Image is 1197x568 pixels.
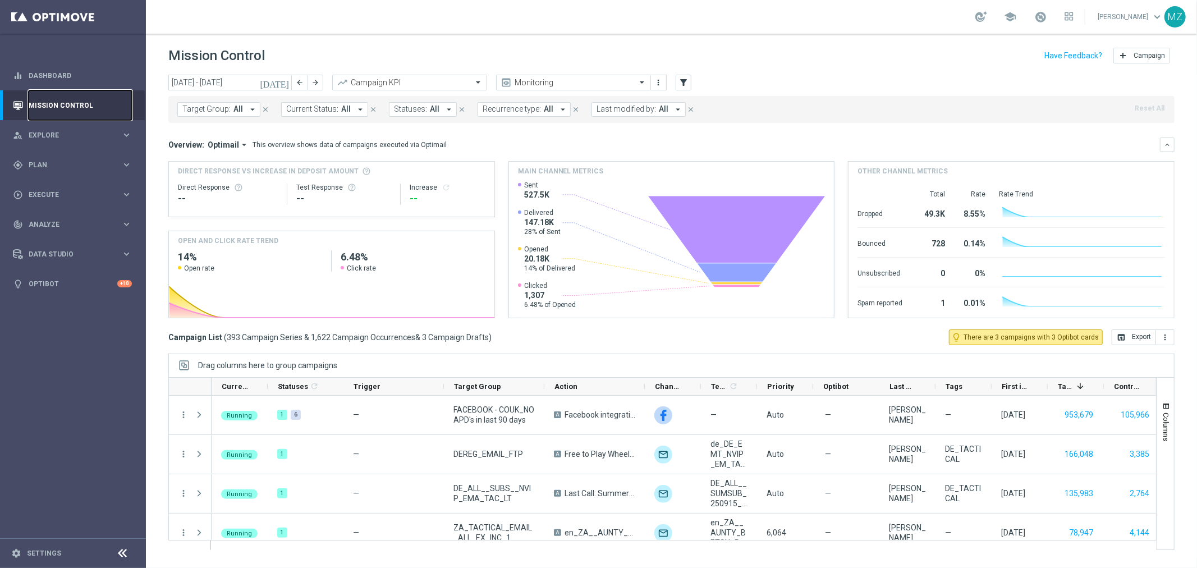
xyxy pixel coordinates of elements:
colored-tag: Running [221,488,258,499]
h3: Campaign List [168,332,492,342]
div: Press SPACE to select this row. [169,474,212,514]
div: Press SPACE to select this row. [169,514,212,553]
span: Delivered [524,208,561,217]
span: All [544,104,553,114]
span: Optimail [208,140,239,150]
a: Mission Control [29,90,132,120]
button: Last modified by: All arrow_drop_down [591,102,686,117]
span: — [945,528,951,538]
span: school [1004,11,1016,23]
i: arrow_drop_down [247,104,258,114]
a: Optibot [29,269,117,299]
i: equalizer [13,71,23,81]
button: lightbulb Optibot +10 [12,280,132,288]
button: Target Group: All arrow_drop_down [177,102,260,117]
i: keyboard_arrow_right [121,219,132,230]
span: keyboard_arrow_down [1151,11,1163,23]
i: [DATE] [260,77,290,88]
h4: Main channel metrics [518,166,604,176]
span: Running [227,451,252,459]
i: more_vert [178,528,189,538]
button: close [260,103,270,116]
span: Statuses: [394,104,427,114]
button: 135,983 [1063,487,1094,501]
span: Explore [29,132,121,139]
span: 20.18K [524,254,576,264]
span: Targeted Customers [1058,382,1072,391]
div: Jessica Schmitt [889,483,926,503]
button: lightbulb_outline There are 3 campaigns with 3 Optibot cards [949,329,1103,345]
span: Auto [767,489,784,498]
h4: Other channel metrics [857,166,948,176]
colored-tag: Running [221,528,258,538]
span: Auto [767,450,784,459]
button: 4,144 [1129,526,1150,540]
span: First in Range [1002,382,1029,391]
div: Press SPACE to select this row. [212,396,1160,435]
span: Calculate column [308,380,319,392]
div: play_circle_outline Execute keyboard_arrow_right [12,190,132,199]
span: Clicked [524,281,576,290]
button: 953,679 [1063,408,1094,422]
div: Jessica Schmitt [889,444,926,464]
button: more_vert [653,76,664,89]
span: Facebook integration test [565,410,635,420]
i: add [1118,51,1127,60]
button: 2,764 [1129,487,1150,501]
i: track_changes [13,219,23,230]
span: Target Group: [182,104,231,114]
div: -- [410,192,485,205]
i: close [458,106,466,113]
div: Press SPACE to select this row. [212,474,1160,514]
div: 8.55% [958,204,985,222]
span: Calculate column [727,380,738,392]
i: arrow_back [296,79,304,86]
span: Campaign [1134,52,1165,59]
span: ( [224,332,227,342]
div: Mission Control [12,101,132,110]
span: 3 Campaign Drafts [422,332,489,342]
span: 14% of Delivered [524,264,576,273]
div: Optibot [13,269,132,299]
span: A [554,411,561,418]
div: Analyze [13,219,121,230]
i: keyboard_arrow_right [121,130,132,140]
h4: OPEN AND CLICK RATE TREND [178,236,278,246]
span: Analyze [29,221,121,228]
span: & [415,333,420,342]
span: DE_TACTICAL [945,483,982,503]
button: arrow_forward [308,75,323,90]
div: 49.3K [916,204,945,222]
div: -- [296,192,391,205]
button: filter_alt [676,75,691,90]
span: Execute [29,191,121,198]
i: refresh [442,183,451,192]
i: close [572,106,580,113]
span: Trigger [354,382,380,391]
span: All [659,104,668,114]
img: Optimail [654,485,672,503]
button: equalizer Dashboard [12,71,132,80]
span: Target Group [454,382,501,391]
ng-select: Monitoring [496,75,651,90]
i: arrow_drop_down [239,140,249,150]
span: Templates [711,382,727,391]
div: Execute [13,190,121,200]
a: [PERSON_NAME]keyboard_arrow_down [1097,8,1164,25]
colored-tag: Running [221,410,258,420]
img: Optimail [654,524,672,542]
span: 393 Campaign Series & 1,622 Campaign Occurrences [227,332,415,342]
span: All [430,104,439,114]
div: 728 [916,233,945,251]
button: close [368,103,378,116]
span: — [825,410,831,420]
button: 105,966 [1120,408,1150,422]
div: 15 Sep 2025, Monday [1001,528,1025,538]
span: Sent [524,181,549,190]
div: Bounced [857,233,902,251]
i: refresh [310,382,319,391]
div: MZ [1164,6,1186,28]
